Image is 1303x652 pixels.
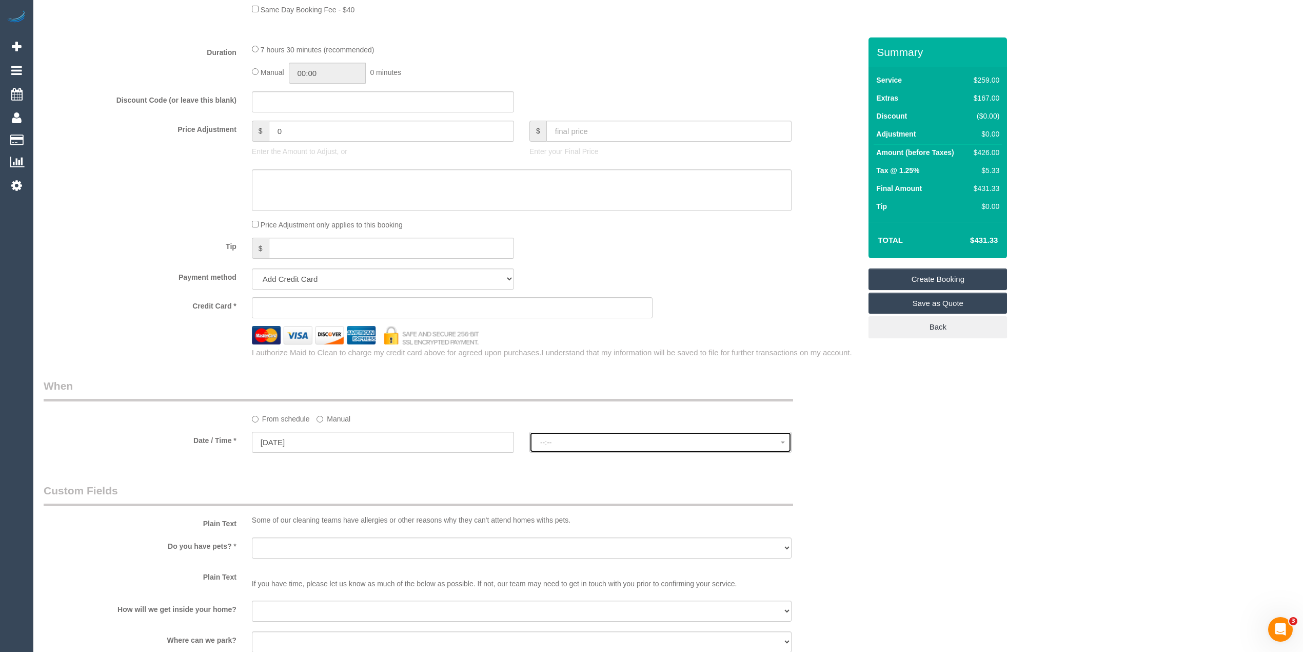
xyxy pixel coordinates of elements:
[36,601,244,615] label: How will we get inside your home?
[970,93,999,103] div: $167.00
[36,432,244,446] label: Date / Time *
[939,236,998,245] h4: $431.33
[529,146,792,157] p: Enter your Final Price
[261,46,374,54] span: 7 hours 30 minutes (recommended)
[868,293,1007,314] a: Save as Quote
[261,68,284,76] span: Manual
[876,75,902,85] label: Service
[244,326,487,344] img: credit cards
[876,147,954,158] label: Amount (before Taxes)
[261,221,403,229] span: Price Adjustment only applies to this booking
[252,121,269,142] span: $
[546,121,792,142] input: final price
[36,538,244,551] label: Do you have pets? *
[317,410,350,424] label: Manual
[970,183,999,194] div: $431.33
[970,201,999,212] div: $0.00
[36,568,244,582] label: Plain Text
[36,44,244,57] label: Duration
[541,348,852,357] span: I understand that my information will be saved to file for further transactions on my account.
[868,316,1007,338] a: Back
[878,236,903,244] strong: Total
[529,432,792,453] button: --:--
[252,432,514,453] input: DD/MM/YYYY
[36,631,244,645] label: Where can we park?
[44,378,793,401] legend: When
[970,165,999,176] div: $5.33
[970,147,999,158] div: $426.00
[252,410,310,424] label: From schedule
[970,111,999,121] div: ($0.00)
[252,568,792,589] p: If you have time, please let us know as much of the below as possible. If not, our team may need ...
[261,6,355,14] span: Same Day Booking Fee - $40
[244,347,868,358] div: I authorize Maid to Clean to charge my credit card above for agreed upon purchases.
[36,515,244,529] label: Plain Text
[261,303,644,312] iframe: Secure card payment input frame
[252,416,259,423] input: From schedule
[252,515,792,525] p: Some of our cleaning teams have allergies or other reasons why they can't attend homes withs pets.
[876,183,922,194] label: Final Amount
[876,93,898,103] label: Extras
[317,416,323,423] input: Manual
[36,238,244,252] label: Tip
[970,75,999,85] div: $259.00
[36,297,244,311] label: Credit Card *
[36,121,244,135] label: Price Adjustment
[370,68,401,76] span: 0 minutes
[529,121,546,142] span: $
[1268,617,1293,642] iframe: Intercom live chat
[36,269,244,282] label: Payment method
[876,111,907,121] label: Discount
[540,438,781,447] span: --:--
[1289,617,1297,625] span: 3
[876,129,916,139] label: Adjustment
[876,165,919,176] label: Tax @ 1.25%
[36,91,244,105] label: Discount Code (or leave this blank)
[877,46,1002,58] h3: Summary
[6,10,27,25] img: Automaid Logo
[252,146,514,157] p: Enter the Amount to Adjust, or
[252,238,269,259] span: $
[44,483,793,506] legend: Custom Fields
[970,129,999,139] div: $0.00
[868,269,1007,290] a: Create Booking
[876,201,887,212] label: Tip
